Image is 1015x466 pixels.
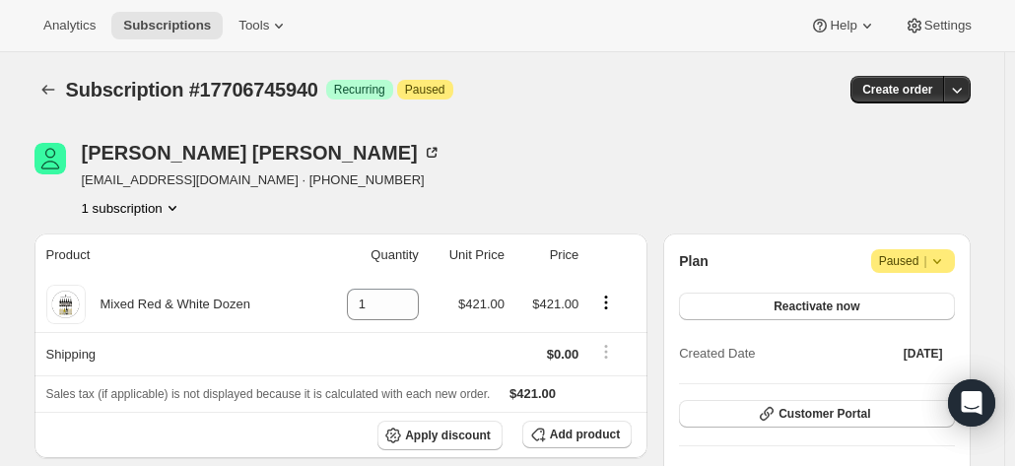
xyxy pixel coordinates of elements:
span: $0.00 [547,347,579,362]
button: [DATE] [892,340,955,367]
th: Quantity [317,233,424,277]
th: Unit Price [425,233,510,277]
span: Subscription #17706745940 [66,79,318,100]
th: Shipping [34,332,318,375]
button: Customer Portal [679,400,954,428]
button: Help [798,12,888,39]
span: Apply discount [405,428,491,443]
span: Reactivate now [774,299,859,314]
span: Recurring [334,82,385,98]
th: Price [510,233,584,277]
button: Settings [893,12,983,39]
button: Tools [227,12,301,39]
span: Paused [879,251,947,271]
button: Product actions [590,292,622,313]
span: Created Date [679,344,755,364]
h2: Plan [679,251,709,271]
span: $421.00 [532,297,578,311]
span: Tools [238,18,269,33]
span: | [923,253,926,269]
button: Add product [522,421,632,448]
button: Subscriptions [34,76,62,103]
button: Analytics [32,12,107,39]
span: [EMAIL_ADDRESS][DOMAIN_NAME] · [PHONE_NUMBER] [82,170,441,190]
div: Open Intercom Messenger [948,379,995,427]
button: Reactivate now [679,293,954,320]
span: Analytics [43,18,96,33]
div: Mixed Red & White Dozen [86,295,250,314]
span: Settings [924,18,972,33]
button: Product actions [82,198,182,218]
button: Apply discount [377,421,503,450]
th: Product [34,233,318,277]
button: Create order [850,76,944,103]
span: Vicki Clark [34,143,66,174]
span: $421.00 [509,386,556,401]
span: Create order [862,82,932,98]
button: Shipping actions [590,341,622,363]
div: [PERSON_NAME] [PERSON_NAME] [82,143,441,163]
span: Add product [550,427,620,442]
span: Sales tax (if applicable) is not displayed because it is calculated with each new order. [46,387,491,401]
span: Customer Portal [778,406,870,422]
span: Subscriptions [123,18,211,33]
button: Subscriptions [111,12,223,39]
span: Help [830,18,856,33]
span: Paused [405,82,445,98]
span: $421.00 [458,297,505,311]
span: [DATE] [904,346,943,362]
